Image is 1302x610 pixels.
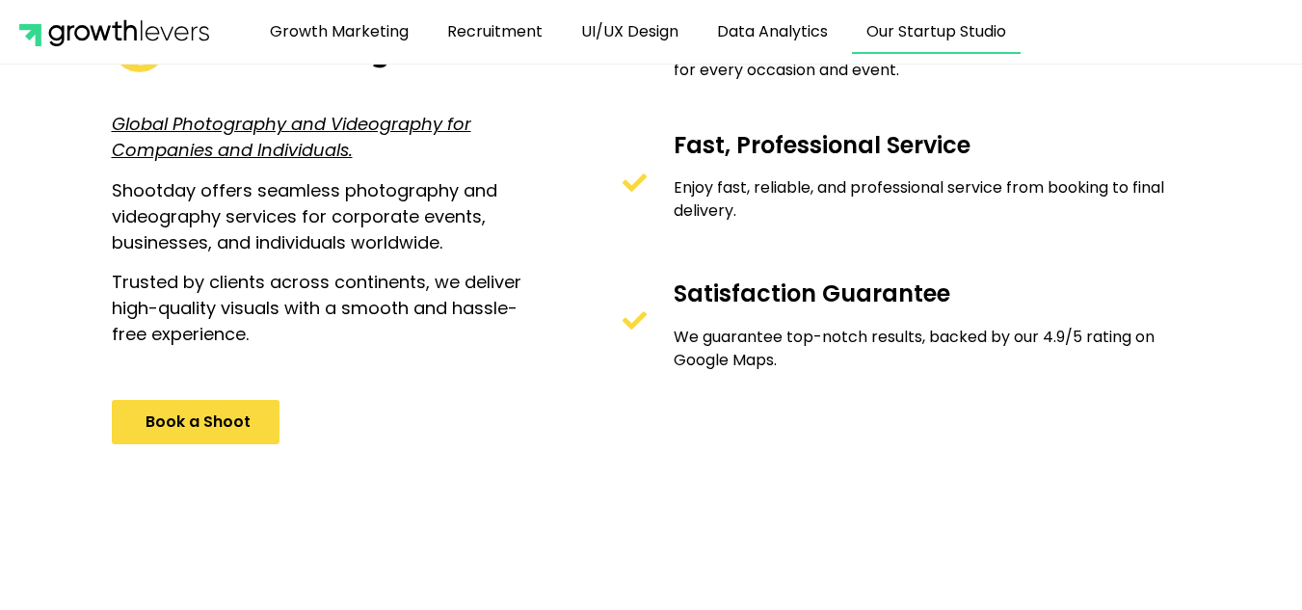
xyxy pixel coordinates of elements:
[674,326,1155,371] span: We guarantee top-notch results, backed by our 4.9/5 rating on Google Maps.
[674,134,1181,157] h2: Fast, Professional Service
[567,10,693,54] a: UI/UX Design
[112,178,497,254] span: Shootday offers seamless photography and videography services for corporate events, businesses, a...
[209,10,1068,54] nav: Menu
[146,414,251,430] span: Book a Shoot
[112,400,279,444] a: Book a Shoot
[852,10,1021,54] a: Our Startup Studio
[674,276,1181,306] h2: Satisfaction Guarantee
[112,112,471,162] a: Global Photography and Videography for Companies and Individuals.
[674,176,1164,222] span: Enjoy fast, reliable, and professional service from booking to final delivery.
[674,36,1173,81] span: Work with highly-rated professionals, ensuring exceptional quality for every occasion and event.
[255,10,423,54] a: Growth Marketing
[703,10,842,54] a: Data Analytics
[433,10,557,54] a: Recruitment
[112,269,529,347] p: Trusted by clients across continents, we deliver high-quality visuals with a smooth and hassle-fr...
